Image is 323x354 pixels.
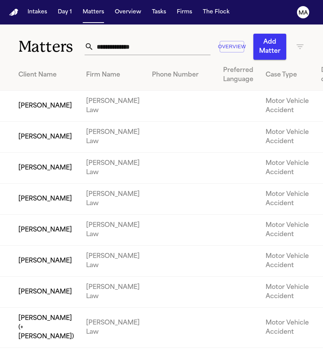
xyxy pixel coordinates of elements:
div: Phone Number [152,70,211,80]
td: Motor Vehicle Accident [259,277,315,308]
td: Motor Vehicle Accident [259,153,315,184]
img: Finch Logo [9,9,18,16]
td: [PERSON_NAME] Law [80,277,146,308]
td: Motor Vehicle Accident [259,308,315,348]
button: Add Matter [253,34,286,60]
td: Motor Vehicle Accident [259,184,315,215]
div: Case Type [266,70,309,80]
td: [PERSON_NAME] Law [80,153,146,184]
button: Matters [80,5,107,19]
td: [PERSON_NAME] Law [80,246,146,277]
td: [PERSON_NAME] Law [80,215,146,246]
td: [PERSON_NAME] Law [80,122,146,153]
button: Overview [220,41,244,53]
td: Motor Vehicle Accident [259,246,315,277]
button: Overview [112,5,144,19]
td: Motor Vehicle Accident [259,91,315,122]
button: Tasks [149,5,169,19]
button: Day 1 [55,5,75,19]
td: [PERSON_NAME] Law [80,91,146,122]
div: Preferred Language [223,66,253,84]
td: [PERSON_NAME] Law [80,184,146,215]
button: Firms [174,5,195,19]
h1: Matters [18,37,85,56]
td: Motor Vehicle Accident [259,122,315,153]
td: [PERSON_NAME] Law [80,308,146,348]
button: Intakes [24,5,50,19]
button: The Flock [200,5,233,19]
a: Home [9,9,18,16]
div: Client Name [18,70,74,80]
div: Firm Name [86,70,140,80]
text: MA [299,10,308,16]
td: Motor Vehicle Accident [259,215,315,246]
